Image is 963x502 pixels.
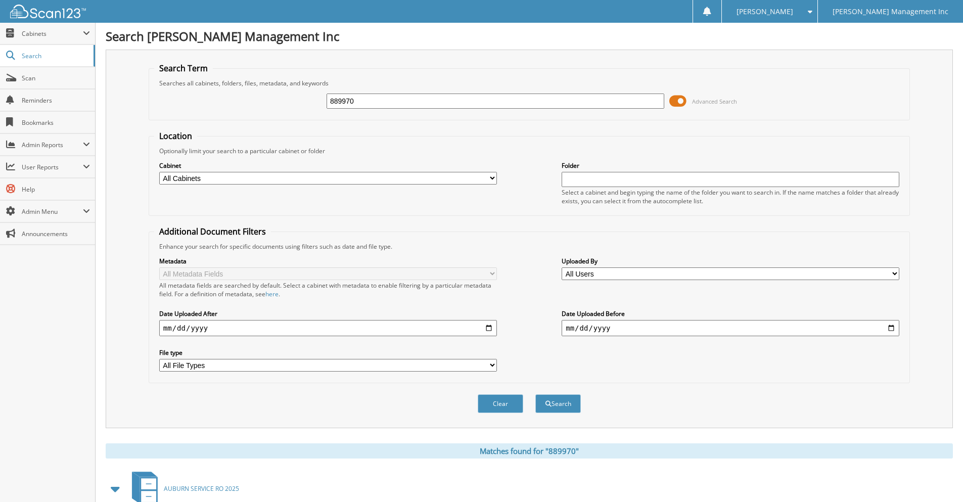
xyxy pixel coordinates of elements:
span: [PERSON_NAME] Management Inc [833,9,948,15]
label: Date Uploaded Before [562,309,899,318]
button: Clear [478,394,523,413]
img: scan123-logo-white.svg [10,5,86,18]
label: Metadata [159,257,497,265]
span: Search [22,52,88,60]
span: Cabinets [22,29,83,38]
div: Searches all cabinets, folders, files, metadata, and keywords [154,79,904,87]
input: start [159,320,497,336]
legend: Additional Document Filters [154,226,271,237]
span: Reminders [22,96,90,105]
div: Enhance your search for specific documents using filters such as date and file type. [154,242,904,251]
span: Announcements [22,230,90,238]
label: Date Uploaded After [159,309,497,318]
legend: Search Term [154,63,213,74]
span: Bookmarks [22,118,90,127]
div: All metadata fields are searched by default. Select a cabinet with metadata to enable filtering b... [159,281,497,298]
div: Select a cabinet and begin typing the name of the folder you want to search in. If the name match... [562,188,899,205]
div: Optionally limit your search to a particular cabinet or folder [154,147,904,155]
label: Folder [562,161,899,170]
legend: Location [154,130,197,142]
span: [PERSON_NAME] [737,9,793,15]
span: Admin Menu [22,207,83,216]
span: Help [22,185,90,194]
label: Cabinet [159,161,497,170]
span: Scan [22,74,90,82]
input: end [562,320,899,336]
label: File type [159,348,497,357]
span: AUBURN SERVICE RO 2025 [164,484,239,493]
span: Advanced Search [692,98,737,105]
span: Admin Reports [22,141,83,149]
a: here [265,290,279,298]
label: Uploaded By [562,257,899,265]
h1: Search [PERSON_NAME] Management Inc [106,28,953,44]
button: Search [535,394,581,413]
div: Matches found for "889970" [106,443,953,459]
span: User Reports [22,163,83,171]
